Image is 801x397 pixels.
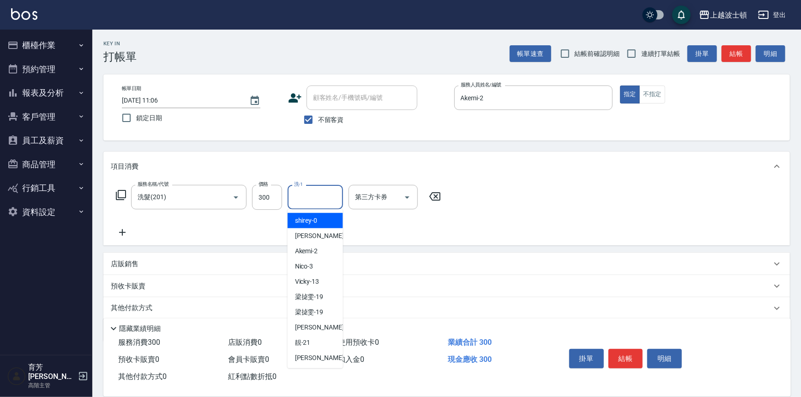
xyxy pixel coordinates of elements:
[103,275,790,297] div: 預收卡販賣
[461,81,501,88] label: 服務人員姓名/編號
[295,292,324,302] span: 梁㨗雯 -19
[338,338,379,347] span: 使用預收卡 0
[620,86,640,104] button: 指定
[138,181,169,188] label: 服務名稱/代號
[28,381,75,390] p: 高階主管
[722,45,751,62] button: 結帳
[259,181,268,188] label: 價格
[111,303,157,313] p: 其他付款方式
[228,355,269,364] span: 會員卡販賣 0
[295,323,353,332] span: [PERSON_NAME] -20
[136,113,162,123] span: 鎖定日期
[4,176,89,200] button: 行銷工具
[295,231,349,241] span: [PERSON_NAME] -1
[103,297,790,319] div: 其他付款方式
[4,200,89,224] button: 資料設定
[608,349,643,368] button: 結帳
[318,115,344,125] span: 不留客資
[639,86,665,104] button: 不指定
[111,162,139,171] p: 項目消費
[338,355,364,364] span: 扣入金 0
[647,349,682,368] button: 明細
[641,49,680,59] span: 連續打單結帳
[295,216,318,226] span: shirey -0
[103,50,137,63] h3: 打帳單
[4,33,89,57] button: 櫃檯作業
[244,90,266,112] button: Choose date, selected date is 2025-09-08
[118,372,167,381] span: 其他付款方式 0
[103,152,790,181] div: 項目消費
[710,9,747,21] div: 上越波士頓
[295,262,313,271] span: Nico -3
[119,324,161,334] p: 隱藏業績明細
[7,367,26,385] img: Person
[687,45,717,62] button: 掛單
[400,190,415,205] button: Open
[448,338,492,347] span: 業績合計 300
[103,253,790,275] div: 店販銷售
[228,338,262,347] span: 店販消費 0
[28,363,75,381] h5: 育芳[PERSON_NAME]
[4,105,89,129] button: 客戶管理
[295,353,353,363] span: [PERSON_NAME] -22
[122,85,141,92] label: 帳單日期
[672,6,691,24] button: save
[295,246,318,256] span: Akemi -2
[510,45,551,62] button: 帳單速查
[118,338,160,347] span: 服務消費 300
[4,57,89,81] button: 預約管理
[569,349,604,368] button: 掛單
[122,93,240,108] input: YYYY/MM/DD hh:mm
[228,372,277,381] span: 紅利點數折抵 0
[4,153,89,177] button: 商品管理
[695,6,751,24] button: 上越波士頓
[575,49,620,59] span: 結帳前確認明細
[111,259,139,269] p: 店販銷售
[754,6,790,24] button: 登出
[103,41,137,47] h2: Key In
[294,181,303,188] label: 洗-1
[4,81,89,105] button: 報表及分析
[295,277,319,287] span: Vicky -13
[4,128,89,153] button: 員工及薪資
[448,355,492,364] span: 現金應收 300
[756,45,785,62] button: 明細
[118,355,159,364] span: 預收卡販賣 0
[111,281,145,291] p: 預收卡販賣
[11,8,37,20] img: Logo
[295,307,324,317] span: 梁㨗雯 -19
[295,338,311,348] span: 靚 -21
[229,190,243,205] button: Open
